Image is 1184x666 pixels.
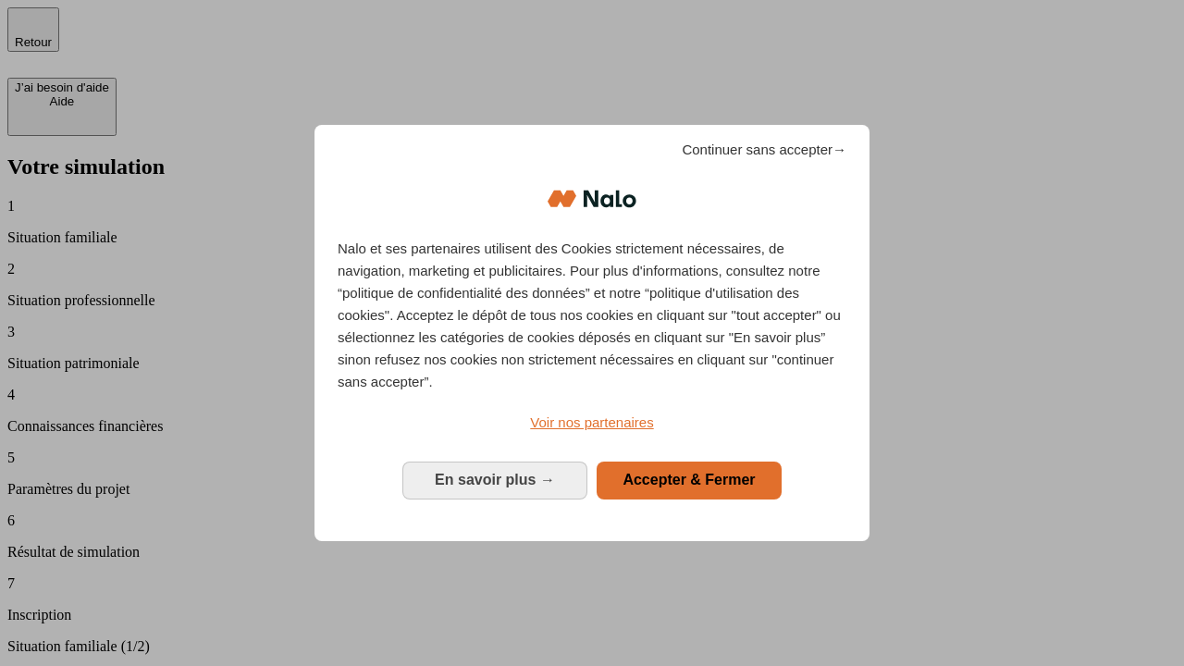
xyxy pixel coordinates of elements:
span: Continuer sans accepter→ [682,139,846,161]
button: Accepter & Fermer: Accepter notre traitement des données et fermer [597,462,782,499]
button: En savoir plus: Configurer vos consentements [402,462,587,499]
img: Logo [548,171,636,227]
div: Bienvenue chez Nalo Gestion du consentement [314,125,869,540]
span: En savoir plus → [435,472,555,487]
a: Voir nos partenaires [338,412,846,434]
span: Accepter & Fermer [623,472,755,487]
span: Voir nos partenaires [530,414,653,430]
p: Nalo et ses partenaires utilisent des Cookies strictement nécessaires, de navigation, marketing e... [338,238,846,393]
